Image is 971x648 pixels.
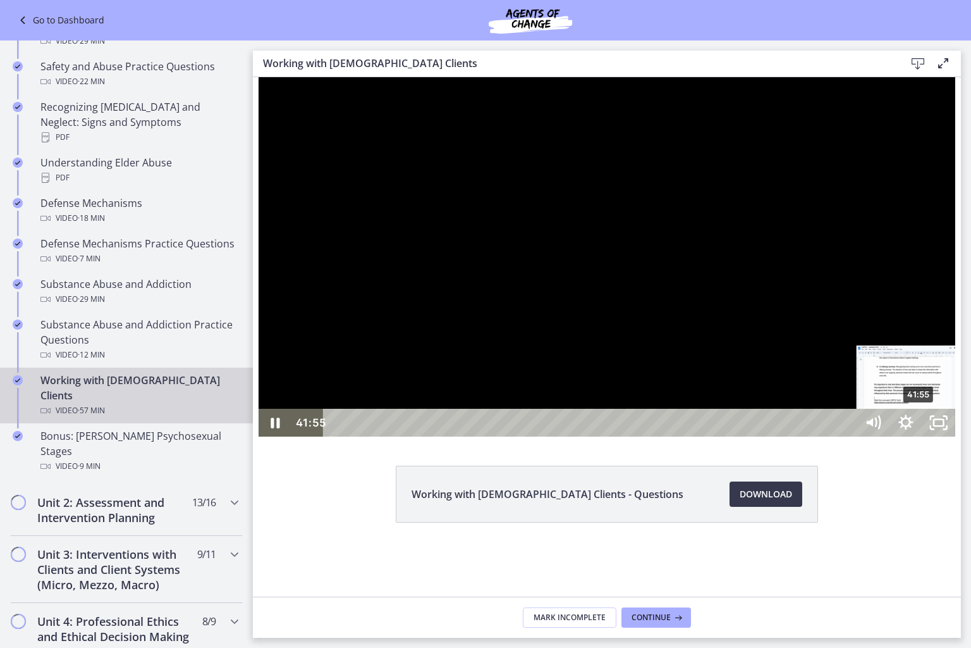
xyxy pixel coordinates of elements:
button: Continue [621,607,691,628]
button: Mute [604,332,637,359]
h3: Working with [DEMOGRAPHIC_DATA] Clients [263,56,885,71]
div: Defense Mechanisms Practice Questions [40,236,238,266]
i: Completed [13,102,23,112]
span: 9 / 11 [197,547,216,562]
div: Video [40,459,238,474]
button: Show settings menu [637,332,669,359]
span: 8 / 9 [202,614,216,629]
div: Video [40,211,238,226]
div: Substance Abuse and Addiction [40,277,238,307]
span: · 29 min [78,292,105,307]
span: · 57 min [78,403,105,418]
div: Substance Abuse and Addiction Practice Questions [40,317,238,363]
button: Mark Incomplete [523,607,616,628]
div: Video [40,251,238,266]
div: Video [40,34,238,49]
div: Video [40,74,238,89]
span: · 7 min [78,251,101,266]
div: Video [40,292,238,307]
span: · 12 min [78,347,105,363]
i: Completed [13,431,23,441]
div: Working with [DEMOGRAPHIC_DATA] Clients [40,373,238,418]
span: · 29 min [78,34,105,49]
i: Completed [13,375,23,385]
span: · 9 min [78,459,101,474]
img: Agents of Change Social Work Test Prep [455,5,606,35]
h2: Unit 2: Assessment and Intervention Planning [37,495,192,525]
h2: Unit 4: Professional Ethics and Ethical Decision Making [37,614,192,644]
div: Safety and Abuse Practice Questions [40,59,238,89]
span: · 18 min [78,211,105,226]
h2: Unit 3: Interventions with Clients and Client Systems (Micro, Mezzo, Macro) [37,547,192,592]
div: Bonus: [PERSON_NAME] Psychosexual Stages [40,428,238,474]
i: Completed [13,239,23,249]
span: Mark Incomplete [534,613,606,623]
span: Working with [DEMOGRAPHIC_DATA] Clients - Questions [412,487,683,502]
i: Completed [13,279,23,289]
div: Video [40,403,238,418]
i: Completed [13,61,23,72]
a: Go to Dashboard [15,13,104,28]
i: Completed [13,198,23,208]
div: Video [40,347,238,363]
div: Understanding Elder Abuse [40,155,238,185]
div: PDF [40,170,238,185]
span: Download [740,487,792,502]
span: Continue [632,613,671,623]
i: Completed [13,158,23,168]
i: Completed [13,320,23,330]
span: 13 / 16 [192,495,216,510]
a: Download [730,482,802,507]
div: Recognizing [MEDICAL_DATA] and Neglect: Signs and Symptoms [40,99,238,145]
div: Defense Mechanisms [40,196,238,226]
span: · 22 min [78,74,105,89]
button: Unfullscreen [669,332,702,359]
iframe: Video Lesson [253,77,961,437]
div: PDF [40,130,238,145]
